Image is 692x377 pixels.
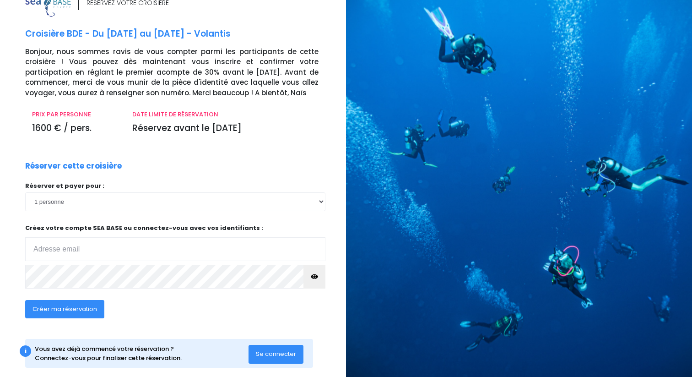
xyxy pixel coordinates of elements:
[32,305,97,313] span: Créer ma réservation
[249,345,303,363] button: Se connecter
[132,122,319,135] p: Réservez avant le [DATE]
[249,350,303,358] a: Se connecter
[25,47,339,98] p: Bonjour, nous sommes ravis de vous compter parmi les participants de cette croisière ! Vous pouve...
[25,300,104,318] button: Créer ma réservation
[25,160,122,172] p: Réserver cette croisière
[256,350,296,358] span: Se connecter
[132,110,319,119] p: DATE LIMITE DE RÉSERVATION
[20,345,31,357] div: i
[32,122,119,135] p: 1600 € / pers.
[25,224,325,262] p: Créez votre compte SEA BASE ou connectez-vous avec vos identifiants :
[25,237,325,261] input: Adresse email
[32,110,119,119] p: PRIX PAR PERSONNE
[25,27,339,41] p: Croisière BDE - Du [DATE] au [DATE] - Volantis
[35,344,249,362] div: Vous avez déjà commencé votre réservation ? Connectez-vous pour finaliser cette réservation.
[25,181,325,191] p: Réserver et payer pour :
